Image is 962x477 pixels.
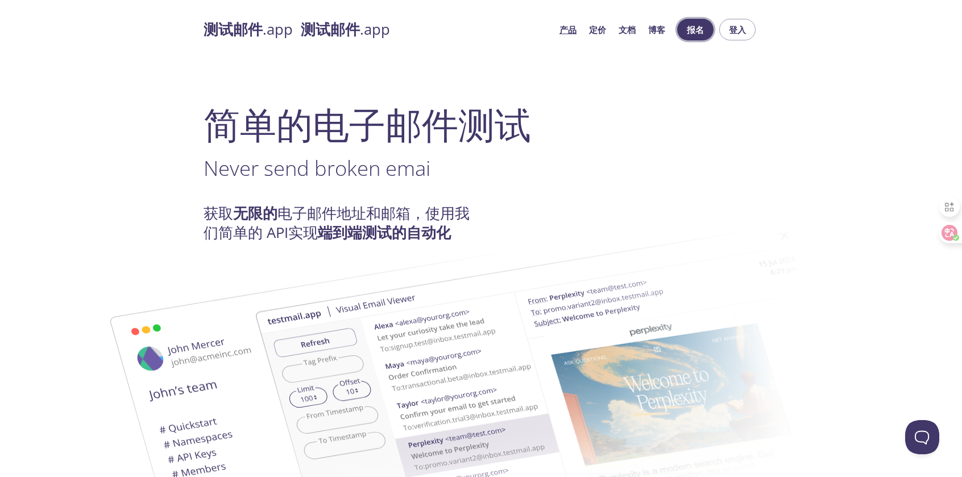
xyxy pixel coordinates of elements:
[687,24,704,35] font: 报名
[619,24,636,35] font: 文档
[204,19,263,39] font: 测试邮件
[204,203,233,223] font: 获取
[905,420,939,454] iframe: 求助童子军信标 - 开放
[648,22,665,37] a: 博客
[204,203,470,242] font: 使用我们简单的 API实现
[559,22,577,37] a: 产品
[648,24,665,35] font: 博客
[204,99,531,149] font: 简单的电子邮件测试
[263,19,293,39] font: .app
[719,19,756,40] button: 登入
[677,19,714,40] button: 报名
[277,203,425,223] font: 电子邮件地址和邮箱，
[559,24,577,35] font: 产品
[729,24,746,35] font: 登入
[301,19,390,39] font: .app
[233,203,277,223] font: 无限的
[301,19,360,39] strong: 测试邮件
[204,20,550,39] a: 测试邮件.app 测试邮件.app
[619,22,636,37] a: 文档
[589,24,606,35] font: 定价
[589,22,606,37] a: 定价
[204,154,430,182] span: Never send broken emai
